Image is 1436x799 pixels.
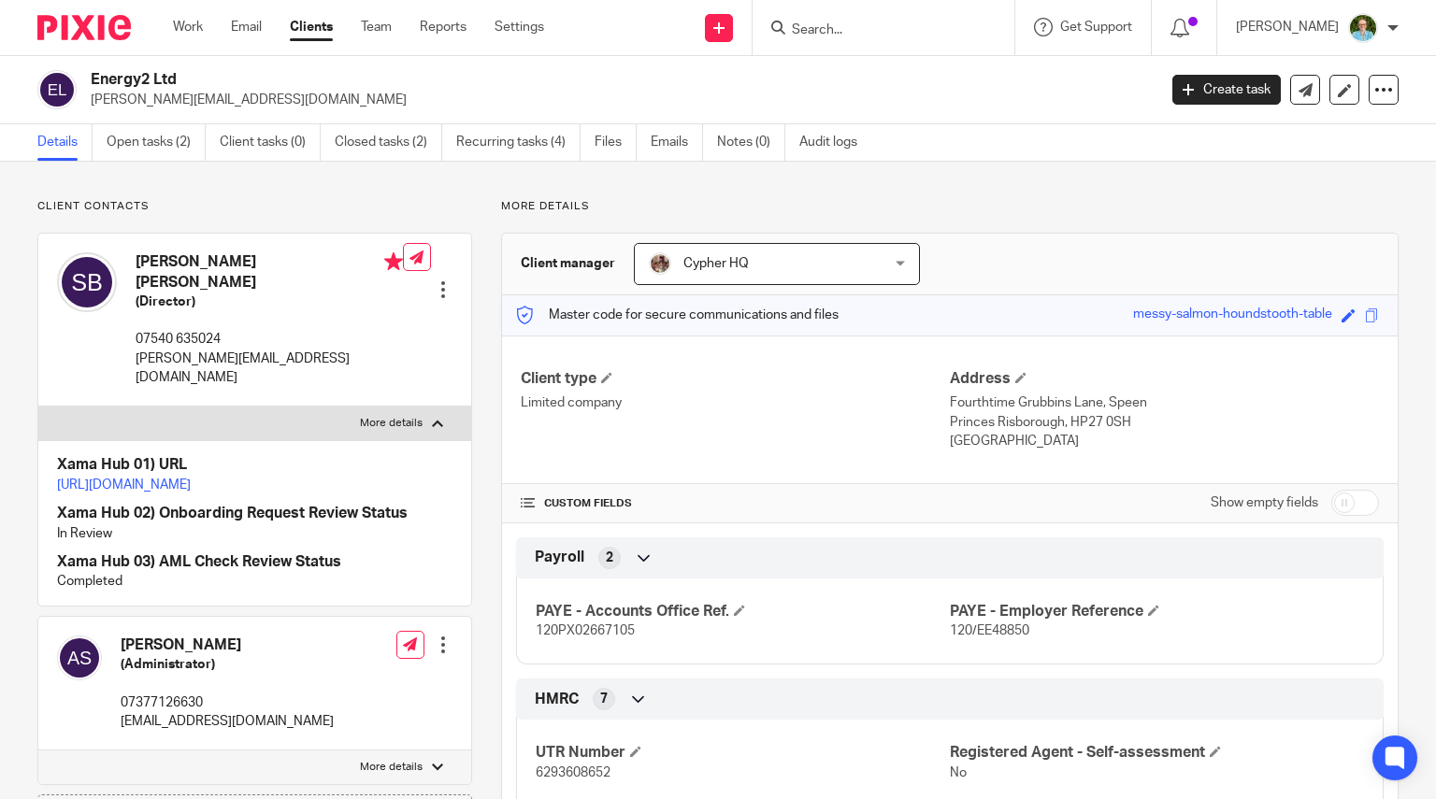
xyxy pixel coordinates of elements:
[1172,75,1281,105] a: Create task
[799,124,871,161] a: Audit logs
[536,602,950,621] h4: PAYE - Accounts Office Ref.
[600,690,608,708] span: 7
[649,252,671,275] img: A9EA1D9F-5CC4-4D49-85F1-B1749FAF3577.jpeg
[231,18,262,36] a: Email
[57,552,452,572] h4: Xama Hub 03) AML Check Review Status
[1236,18,1339,36] p: [PERSON_NAME]
[136,330,403,349] p: 07540 635024
[37,70,77,109] img: svg%3E
[950,369,1379,389] h4: Address
[536,624,635,637] span: 120PX02667105
[384,252,403,271] i: Primary
[121,655,334,674] h5: (Administrator)
[1133,305,1332,326] div: messy-salmon-houndstooth-table
[361,18,392,36] a: Team
[136,252,403,292] h4: [PERSON_NAME] [PERSON_NAME]
[37,199,472,214] p: Client contacts
[360,760,423,775] p: More details
[535,548,584,567] span: Payroll
[595,124,637,161] a: Files
[57,572,452,591] p: Completed
[536,743,950,763] h4: UTR Number
[950,766,967,779] span: No
[950,624,1029,637] span: 120/EE48850
[717,124,785,161] a: Notes (0)
[651,124,703,161] a: Emails
[950,743,1364,763] h4: Registered Agent - Self-assessment
[121,635,334,655] h4: [PERSON_NAME]
[950,602,1364,621] h4: PAYE - Employer Reference
[57,635,102,680] img: svg%3E
[683,257,749,270] span: Cypher HQ
[107,124,206,161] a: Open tasks (2)
[335,124,442,161] a: Closed tasks (2)
[521,496,950,511] h4: CUSTOM FIELDS
[57,504,452,523] h4: Xama Hub 02) Onboarding Request Review Status
[121,693,334,712] p: 07377126630
[57,478,191,492] a: [URL][DOMAIN_NAME]
[521,393,950,412] p: Limited company
[220,124,321,161] a: Client tasks (0)
[1348,13,1378,43] img: U9kDOIcY.jpeg
[173,18,203,36] a: Work
[57,252,117,312] img: svg%3E
[790,22,958,39] input: Search
[420,18,467,36] a: Reports
[950,393,1379,412] p: Fourthtime Grubbins Lane, Speen
[521,369,950,389] h4: Client type
[37,124,93,161] a: Details
[536,766,610,779] span: 6293608652
[535,690,579,709] span: HMRC
[516,306,839,324] p: Master code for secure communications and files
[606,549,613,567] span: 2
[501,199,1399,214] p: More details
[495,18,544,36] a: Settings
[57,455,452,475] h4: Xama Hub 01) URL
[136,350,403,388] p: [PERSON_NAME][EMAIL_ADDRESS][DOMAIN_NAME]
[1211,493,1318,512] label: Show empty fields
[950,432,1379,450] p: [GEOGRAPHIC_DATA]
[136,292,403,311] h5: (Director)
[91,70,934,90] h2: Energy2 Ltd
[950,413,1379,432] p: Princes Risborough, HP27 0SH
[360,416,423,431] p: More details
[456,124,581,161] a: Recurring tasks (4)
[290,18,333,36] a: Clients
[1060,21,1132,34] span: Get Support
[57,524,452,543] p: In Review
[521,254,615,273] h3: Client manager
[91,91,1144,109] p: [PERSON_NAME][EMAIL_ADDRESS][DOMAIN_NAME]
[121,712,334,731] p: [EMAIL_ADDRESS][DOMAIN_NAME]
[37,15,131,40] img: Pixie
